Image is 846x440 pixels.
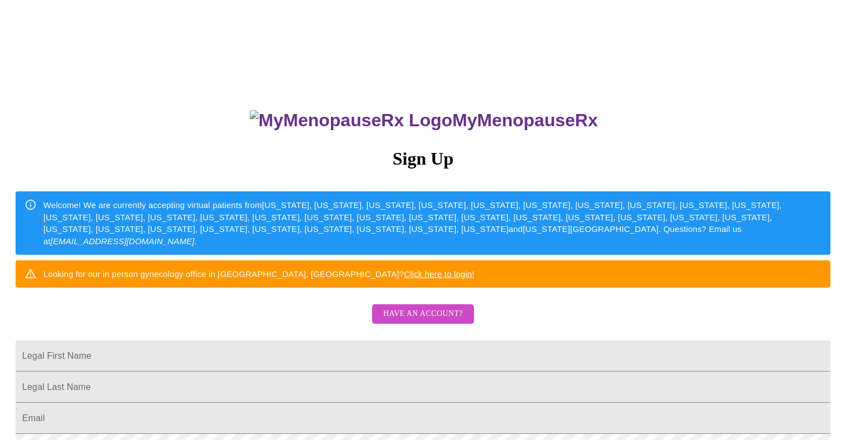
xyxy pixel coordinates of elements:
em: [EMAIL_ADDRESS][DOMAIN_NAME] [51,236,195,246]
span: Have an account? [383,307,463,321]
img: MyMenopauseRx Logo [250,110,452,131]
button: Have an account? [372,304,474,324]
a: Have an account? [369,317,477,326]
a: Click here to login! [404,269,474,279]
div: Welcome! We are currently accepting virtual patients from [US_STATE], [US_STATE], [US_STATE], [US... [43,195,822,251]
h3: Sign Up [16,149,830,169]
div: Looking for our in person gynecology office in [GEOGRAPHIC_DATA], [GEOGRAPHIC_DATA]? [43,264,474,284]
h3: MyMenopauseRx [17,110,831,131]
